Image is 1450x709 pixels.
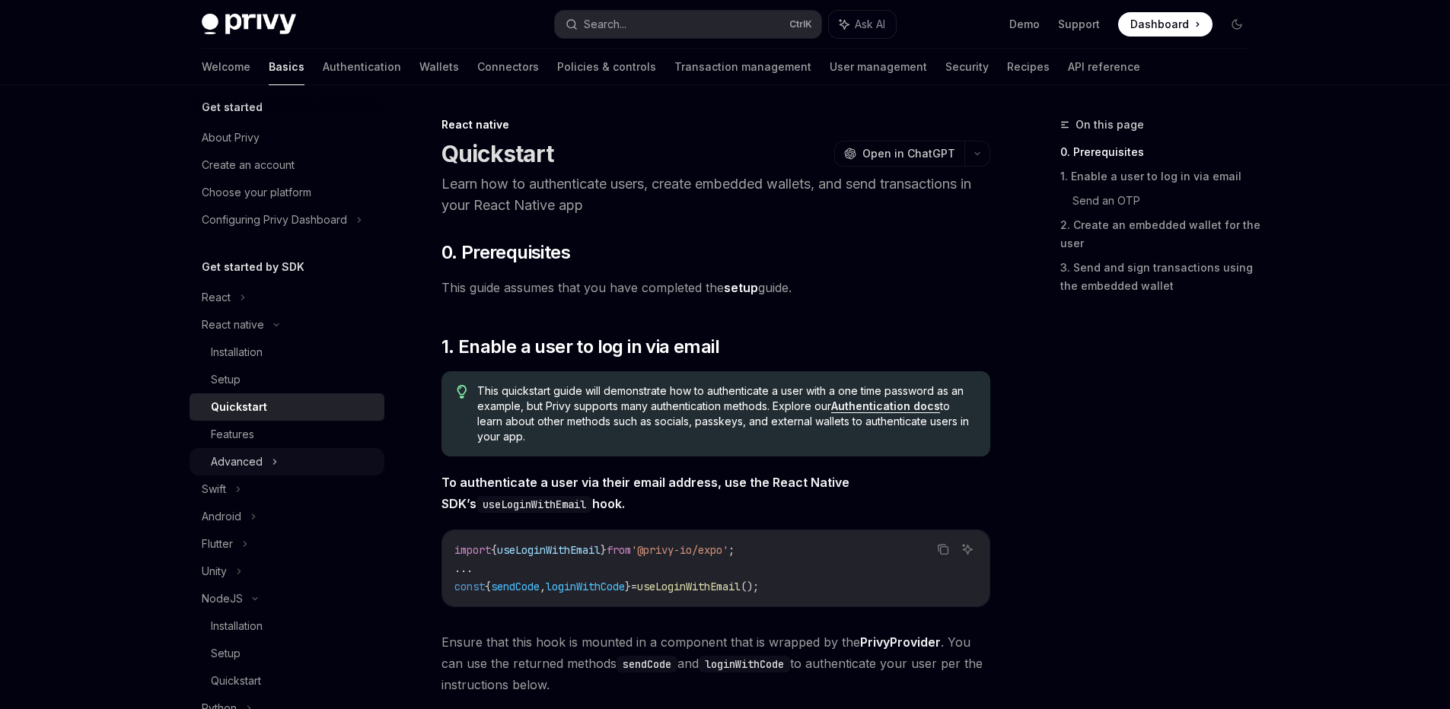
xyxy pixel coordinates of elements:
div: Setup [211,370,241,389]
a: Quickstart [190,393,384,421]
h5: Get started by SDK [202,258,304,276]
div: React native [441,117,990,132]
a: 3. Send and sign transactions using the embedded wallet [1060,256,1261,298]
button: Toggle dark mode [1225,12,1249,37]
span: This quickstart guide will demonstrate how to authenticate a user with a one time password as an ... [477,383,974,444]
a: Quickstart [190,667,384,695]
button: Copy the contents from the code block [933,539,953,559]
div: Flutter [202,535,233,553]
span: from [607,543,631,557]
span: 0. Prerequisites [441,240,570,265]
span: { [485,580,491,593]
div: About Privy [202,129,260,147]
a: 0. Prerequisites [1060,140,1261,164]
a: 2. Create an embedded wallet for the user [1060,213,1261,256]
a: Basics [269,49,304,85]
span: Ctrl K [789,18,812,30]
div: Installation [211,617,263,635]
span: useLoginWithEmail [497,543,601,557]
span: } [625,580,631,593]
a: Setup [190,640,384,667]
div: Create an account [202,156,295,174]
span: } [601,543,607,557]
span: '@privy-io/expo' [631,543,728,557]
div: React [202,288,231,307]
a: Recipes [1007,49,1050,85]
div: Swift [202,480,226,498]
a: About Privy [190,124,384,151]
img: dark logo [202,14,296,35]
button: Open in ChatGPT [834,141,964,167]
a: User management [830,49,927,85]
a: Wallets [419,49,459,85]
span: ... [454,561,473,575]
a: Welcome [202,49,250,85]
div: Quickstart [211,672,261,690]
span: 1. Enable a user to log in via email [441,335,719,359]
a: Authentication [323,49,401,85]
a: Installation [190,339,384,366]
strong: To authenticate a user via their email address, use the React Native SDK’s hook. [441,475,849,511]
span: This guide assumes that you have completed the guide. [441,277,990,298]
button: Search...CtrlK [555,11,821,38]
span: Ask AI [855,17,885,32]
a: Transaction management [674,49,811,85]
span: loginWithCode [546,580,625,593]
a: Create an account [190,151,384,179]
button: Ask AI [829,11,896,38]
span: = [631,580,637,593]
span: Ensure that this hook is mounted in a component that is wrapped by the . You can use the returned... [441,631,990,695]
span: useLoginWithEmail [637,580,741,593]
a: API reference [1068,49,1140,85]
div: React native [202,316,264,334]
span: { [491,543,497,557]
a: Support [1058,17,1100,32]
div: Installation [211,343,263,361]
span: ; [728,543,735,557]
code: sendCode [617,656,677,672]
div: Search... [584,15,626,33]
div: Unity [202,562,227,580]
span: sendCode [491,580,540,593]
code: loginWithCode [699,656,790,672]
div: Features [211,425,254,444]
span: (); [741,580,759,593]
a: Security [945,49,989,85]
a: PrivyProvider [860,634,941,650]
div: Android [202,507,241,526]
a: Policies & controls [557,49,656,85]
span: Open in ChatGPT [862,146,955,161]
a: 1. Enable a user to log in via email [1060,164,1261,189]
div: NodeJS [202,590,243,608]
a: Send an OTP [1072,189,1261,213]
a: Choose your platform [190,179,384,206]
span: On this page [1076,116,1144,134]
span: const [454,580,485,593]
span: , [540,580,546,593]
code: useLoginWithEmail [476,496,592,513]
a: Demo [1009,17,1040,32]
div: Advanced [211,453,263,471]
a: Dashboard [1118,12,1213,37]
span: Dashboard [1130,17,1189,32]
p: Learn how to authenticate users, create embedded wallets, and send transactions in your React Nat... [441,173,990,216]
button: Ask AI [958,539,977,559]
a: Connectors [477,49,539,85]
div: Quickstart [211,398,267,416]
div: Setup [211,644,241,663]
span: import [454,543,491,557]
svg: Tip [457,385,467,399]
a: Installation [190,612,384,640]
a: setup [724,280,758,296]
div: Choose your platform [202,183,311,202]
div: Configuring Privy Dashboard [202,211,347,229]
a: Authentication docs [831,399,940,413]
a: Features [190,421,384,448]
a: Setup [190,366,384,393]
h1: Quickstart [441,140,554,167]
